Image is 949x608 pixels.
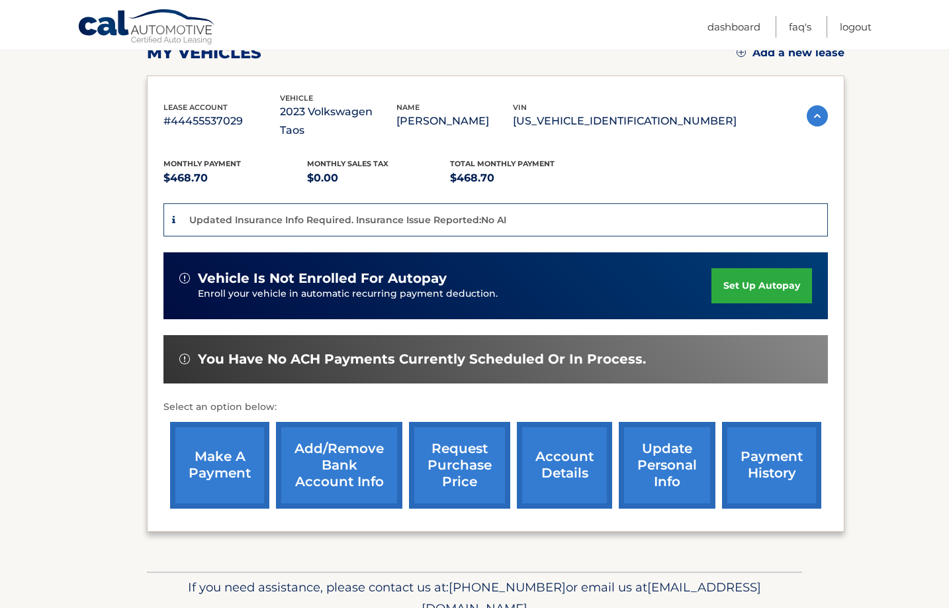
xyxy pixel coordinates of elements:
span: lease account [163,103,228,112]
img: add.svg [737,48,746,57]
span: You have no ACH payments currently scheduled or in process. [198,351,646,368]
p: $468.70 [450,169,594,187]
p: Updated Insurance Info Required. Insurance Issue Reported:No AI [189,214,506,226]
span: Monthly sales Tax [307,159,388,168]
p: Select an option below: [163,399,828,415]
span: vehicle [280,93,313,103]
a: Add/Remove bank account info [276,422,402,509]
p: $0.00 [307,169,451,187]
img: alert-white.svg [179,273,190,283]
a: payment history [722,422,821,509]
img: accordion-active.svg [807,105,828,127]
a: Logout [840,16,872,38]
a: account details [517,422,612,509]
img: alert-white.svg [179,354,190,364]
a: update personal info [619,422,715,509]
span: [PHONE_NUMBER] [449,580,566,595]
a: make a payment [170,422,269,509]
p: [PERSON_NAME] [396,112,513,130]
a: set up autopay [711,268,812,303]
a: Add a new lease [737,46,844,60]
p: #44455537029 [163,112,280,130]
span: Monthly Payment [163,159,241,168]
p: 2023 Volkswagen Taos [280,103,396,140]
p: $468.70 [163,169,307,187]
p: [US_VEHICLE_IDENTIFICATION_NUMBER] [513,112,737,130]
p: Enroll your vehicle in automatic recurring payment deduction. [198,287,711,301]
a: request purchase price [409,422,510,509]
h2: my vehicles [147,43,261,63]
a: FAQ's [789,16,811,38]
span: Total Monthly Payment [450,159,555,168]
span: vehicle is not enrolled for autopay [198,270,447,287]
a: Dashboard [707,16,760,38]
span: name [396,103,420,112]
span: vin [513,103,527,112]
a: Cal Automotive [77,9,216,47]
